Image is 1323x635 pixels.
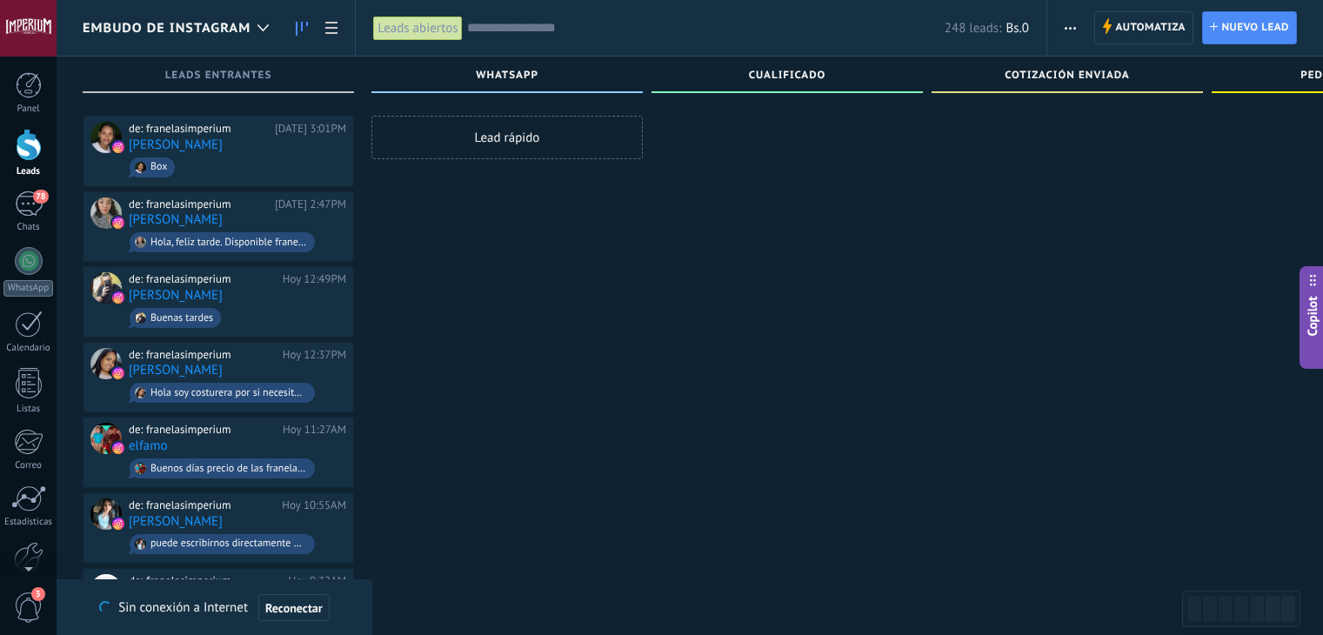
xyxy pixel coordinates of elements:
[129,288,223,303] a: [PERSON_NAME]
[112,291,124,304] img: instagram.svg
[283,272,346,286] div: Hoy 12:49PM
[112,442,124,454] img: instagram.svg
[129,197,269,211] div: de: franelasimperium
[1006,20,1028,37] span: Bs.0
[150,312,213,324] div: Buenas tardes
[3,517,54,528] div: Estadísticas
[129,122,269,136] div: de: franelasimperium
[150,387,307,399] div: Hola soy costurera por si necesitas una 🙏
[371,116,643,159] div: Lead rápido
[373,16,462,41] div: Leads abiertos
[3,166,54,177] div: Leads
[129,514,223,529] a: [PERSON_NAME]
[99,593,329,622] div: Sin conexión a Internet
[1115,12,1186,43] span: Automatiza
[380,70,634,84] div: WHATSAPP
[90,272,122,304] div: Aristides Valdez
[150,463,307,475] div: Buenos días precio de las franelas tallas plus porfavor
[129,212,223,227] a: [PERSON_NAME]
[112,141,124,153] img: instagram.svg
[129,137,223,152] a: [PERSON_NAME]
[90,574,122,605] div: Elsa Hernandez
[283,423,346,437] div: Hoy 11:27AM
[129,272,277,286] div: de: franelasimperium
[129,438,167,453] a: elfamo
[165,70,272,82] span: Leads Entrantes
[945,20,1002,37] span: 248 leads:
[283,348,346,362] div: Hoy 12:37PM
[31,587,45,601] span: 3
[129,498,276,512] div: de: franelasimperium
[129,423,277,437] div: de: franelasimperium
[3,404,54,415] div: Listas
[282,498,346,512] div: Hoy 10:55AM
[476,70,538,82] span: WHATSAPP
[1304,297,1321,337] span: Copilot
[150,237,307,249] div: Hola, feliz tarde. Disponible franelas de F1 en color rojo? Su costo al detalle por favor?
[1202,11,1297,44] a: Nuevo lead
[90,498,122,530] div: Alijen's Garcia
[258,594,330,622] button: Reconectar
[1094,11,1193,44] a: Automatiza
[112,367,124,379] img: instagram.svg
[3,222,54,233] div: Chats
[150,161,167,173] div: Box
[83,20,251,37] span: Embudo de Instagram
[275,197,346,211] div: [DATE] 2:47PM
[112,518,124,530] img: instagram.svg
[129,348,277,362] div: de: franelasimperium
[91,70,345,84] div: Leads Entrantes
[3,460,54,471] div: Correo
[1221,12,1289,43] span: Nuevo lead
[90,423,122,454] div: elfamo
[129,363,223,378] a: [PERSON_NAME]
[3,343,54,354] div: Calendario
[660,70,914,84] div: Cualificado
[940,70,1194,84] div: Cotización enviada
[749,70,826,82] span: Cualificado
[90,197,122,229] div: Carla Reyes
[288,574,346,588] div: Hoy 9:32AM
[150,538,307,550] div: puede escribirnos directamente al 04128262274
[265,602,323,614] span: Reconectar
[129,574,282,588] div: de: franelasimperium
[3,280,53,297] div: WhatsApp
[90,348,122,379] div: diaz yusbeidi
[90,122,122,153] div: Ruth Nuñez
[1005,70,1130,82] span: Cotización enviada
[275,122,346,136] div: [DATE] 3:01PM
[33,190,48,204] span: 78
[3,104,54,115] div: Panel
[112,217,124,229] img: instagram.svg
